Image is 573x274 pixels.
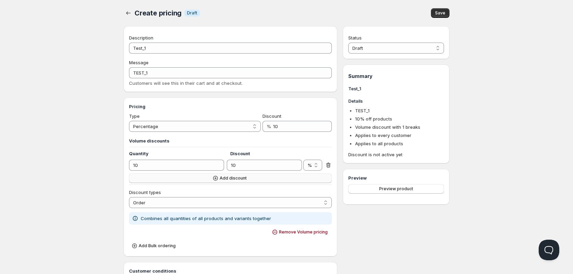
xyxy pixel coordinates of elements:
[129,137,332,144] h3: Volume discounts
[129,60,149,65] span: Message
[348,98,444,104] h3: Details
[129,241,180,251] button: Add Bulk ordering
[348,85,444,92] h3: Test_1
[129,150,230,157] h4: Quantity
[279,229,328,235] span: Remove Volume pricing
[348,35,362,41] span: Status
[187,10,197,16] span: Draft
[262,113,281,119] span: Discount
[348,184,444,194] button: Preview product
[269,227,332,237] button: Remove Volume pricing
[355,133,411,138] span: Applies to every customer
[230,150,304,157] h4: Discount
[355,124,420,130] span: Volume discount with 1 breaks
[355,108,370,113] span: TEST_1
[141,215,271,222] p: Combines all quantities of all products and variants together
[267,124,271,129] span: %
[435,10,445,16] span: Save
[129,80,243,86] span: Customers will see this in their cart and at checkout.
[355,141,403,146] span: Applies to all products
[348,174,444,181] h3: Preview
[379,186,413,192] span: Preview product
[135,9,182,17] span: Create pricing
[129,43,332,54] input: Private internal description
[348,151,444,158] span: Discount is not active yet
[129,35,153,41] span: Description
[220,175,247,181] span: Add discount
[129,190,161,195] span: Discount types
[348,73,444,80] h1: Summary
[539,240,559,260] iframe: Help Scout Beacon - Open
[129,113,140,119] span: Type
[139,243,176,249] span: Add Bulk ordering
[355,116,392,122] span: 10 % off products
[129,173,332,183] button: Add discount
[431,8,449,18] button: Save
[129,103,332,110] h3: Pricing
